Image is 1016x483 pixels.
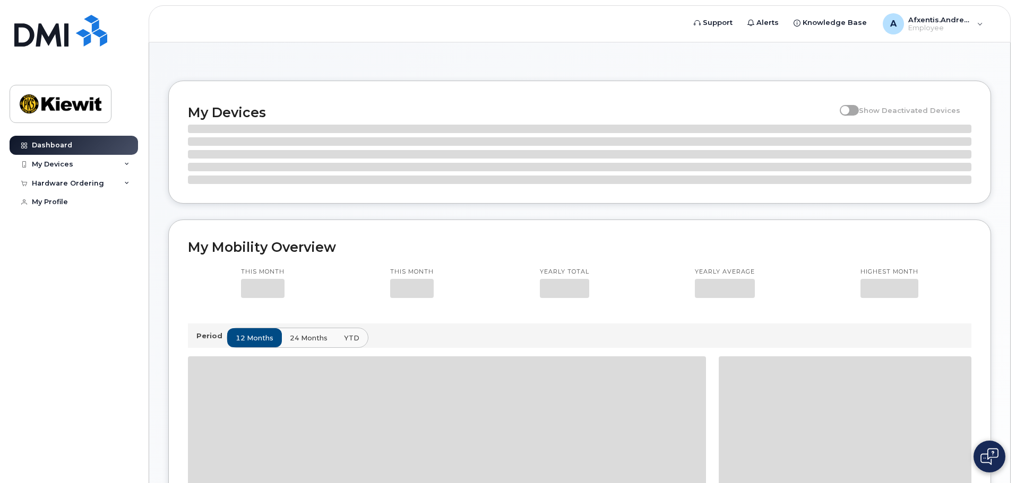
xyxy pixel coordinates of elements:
span: 24 months [290,333,328,343]
span: YTD [344,333,359,343]
input: Show Deactivated Devices [840,100,848,109]
p: Yearly average [695,268,755,276]
img: Open chat [980,448,998,465]
span: Show Deactivated Devices [859,106,960,115]
h2: My Devices [188,104,834,120]
p: Highest month [860,268,918,276]
p: This month [241,268,285,276]
p: Period [196,331,227,341]
p: Yearly total [540,268,589,276]
p: This month [390,268,434,276]
h2: My Mobility Overview [188,239,971,255]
